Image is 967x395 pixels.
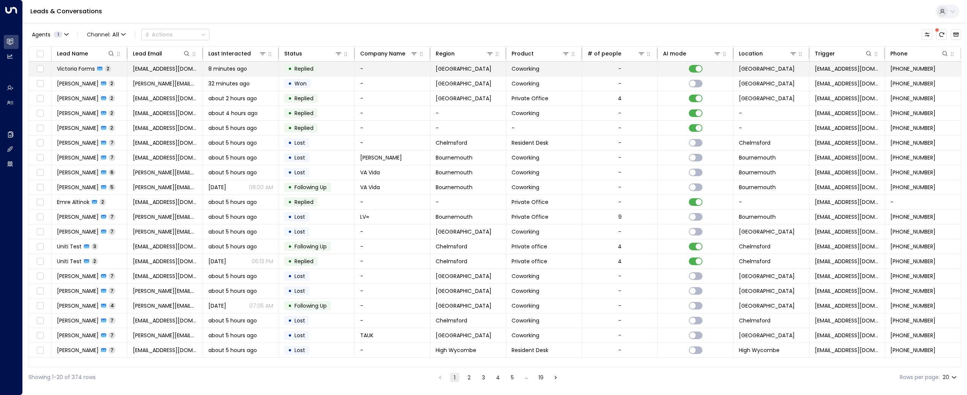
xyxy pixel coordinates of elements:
span: +447535867936 [890,109,936,117]
span: Lost [295,287,305,295]
span: +447989148601 [890,65,936,73]
span: Toggle select row [35,153,45,163]
div: Last Interacted [208,49,251,58]
span: 1 [54,32,63,38]
div: 4 [618,95,622,102]
span: Twickenham [739,65,795,73]
span: valeriuflorescu16@gmail.com [133,272,198,280]
div: • [288,166,292,179]
span: +447854315868 [890,228,936,235]
span: York [436,287,491,295]
td: - [355,62,431,76]
button: Go to next page [551,373,560,382]
span: 7 [109,139,115,146]
div: - [618,80,621,87]
span: Deborah Richardson [57,228,99,235]
span: about 5 hours ago [208,213,257,221]
span: 7 [109,154,115,161]
span: Chelmsford [739,317,770,324]
td: - [355,343,431,357]
div: Status [284,49,302,58]
span: Charlie Pipe [57,124,99,132]
span: charliepipe14@gmail.com [133,124,198,132]
span: Toggle select row [35,109,45,118]
div: Lead Name [57,49,115,58]
span: janemurphy2194@gmail.com [133,139,198,147]
span: All [112,32,119,38]
span: Chelmsford [436,139,467,147]
span: about 5 hours ago [208,272,257,280]
span: noreply@notifications.hubspot.com [815,154,880,161]
span: Bournemouth [436,154,472,161]
div: • [288,62,292,75]
span: emily.raffell@googlemail.com [133,183,198,191]
span: +447989480263 [890,302,936,310]
span: Chelmsford [436,317,467,324]
td: - [355,254,431,269]
div: Product [512,49,570,58]
span: Toggle select row [35,227,45,237]
button: Agents1 [28,29,71,40]
button: Go to page 4 [493,373,502,382]
button: Archived Leads [951,29,961,40]
span: Lost [295,228,305,235]
span: Bournemouth [739,213,776,221]
div: - [618,169,621,176]
span: Private Office [512,95,548,102]
div: • [288,240,292,253]
span: 7 [109,288,115,294]
span: Emma Roff [57,154,99,161]
span: Lost [295,169,305,176]
button: Go to page 19 [537,373,546,382]
td: - [355,136,431,150]
p: 07:05 AM [249,302,273,310]
span: +447725622406 [890,272,936,280]
span: York [436,228,491,235]
span: Bournemouth [436,183,472,191]
span: Toggle select row [35,123,45,133]
div: Status [284,49,342,58]
span: charliepipe14@gmail.com [133,109,198,117]
span: noreply@notifications.hubspot.com [815,95,880,102]
span: Emily-jane Raffell [57,183,99,191]
span: +447398457071 [890,183,936,191]
td: - [355,299,431,313]
span: Aug 18, 2025 [208,258,226,265]
span: VA Vida [360,169,380,176]
td: - [355,195,431,209]
span: Lost [295,139,305,147]
span: emily.raffell@googlemail.com [133,169,198,176]
span: 2 [91,258,98,264]
span: +353876904980 [890,139,936,147]
td: - [355,76,431,91]
span: about 5 hours ago [208,198,257,206]
span: Jane Murphy [57,139,99,147]
span: Toggle select row [35,94,45,103]
span: Toggle select row [35,272,45,281]
span: 5 [109,184,115,190]
span: Twickenham [436,65,491,73]
div: • [288,181,292,194]
span: Twickenham [739,272,795,280]
span: Uniti Test [57,258,82,265]
div: Button group with a nested menu [141,29,209,40]
div: • [288,284,292,297]
p: 08:00 AM [249,183,273,191]
span: Coworking [512,228,539,235]
span: Coworking [512,183,539,191]
span: about 5 hours ago [208,317,257,324]
button: Go to page 3 [479,373,488,382]
span: Toggle select row [35,79,45,88]
span: Toggle select row [35,301,45,311]
td: - [355,91,431,106]
div: - [618,198,621,206]
span: Coworking [512,317,539,324]
div: Location [739,49,763,58]
span: +447919052262 [890,80,936,87]
div: Lead Email [133,49,191,58]
span: noreply@notifications.hubspot.com [815,109,880,117]
span: Jul 29, 2025 [208,302,226,310]
span: Coworking [512,65,539,73]
span: Private Office [512,198,548,206]
span: +17323205032 [890,243,936,250]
